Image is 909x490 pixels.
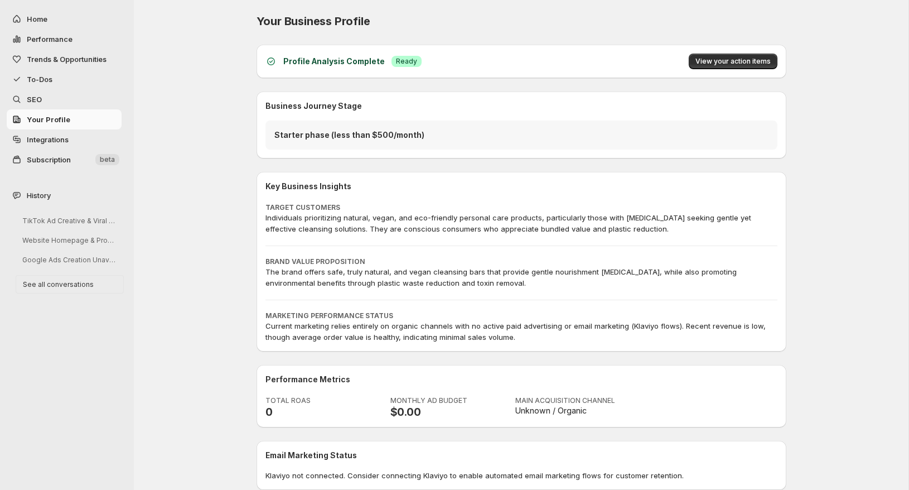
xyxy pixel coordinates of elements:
p: Current marketing relies entirely on organic channels with no active paid advertising or email ma... [265,320,777,343]
span: Performance [27,35,72,44]
span: History [27,190,51,201]
button: Trends & Opportunities [7,49,122,69]
span: SEO [27,95,42,104]
p: The brand offers safe, truly natural, and vegan cleansing bars that provide gentle nourishment [M... [265,266,777,289]
p: MAIN ACQUISITION CHANNEL [515,396,655,405]
p: TOTAL ROAS [265,396,377,405]
button: TikTok Ad Creative & Viral Script [16,212,124,229]
span: View your action items [695,57,771,66]
h3: Email Marketing Status [265,450,777,461]
span: Home [27,15,47,23]
button: Website Homepage & Product Page Audit [16,232,124,249]
button: Performance [7,29,122,49]
p: MARKETING PERFORMANCE STATUS [265,311,777,320]
button: Subscription [7,150,122,170]
p: Klaviyo not connected. Consider connecting Klaviyo to enable automated email marketing flows for ... [265,470,777,481]
p: 0 [265,405,377,419]
span: Ready [396,57,417,66]
p: Unknown / Organic [515,405,655,416]
p: $ 0.00 [390,405,502,419]
span: Your Profile [27,115,70,124]
h3: Business Journey Stage [265,100,777,112]
a: Your Profile [7,109,122,129]
a: SEO [7,89,122,109]
button: See all conversations [16,275,124,294]
h3: Performance Metrics [265,374,777,385]
button: View your action items [689,54,777,69]
span: Your Business Profile [257,15,370,28]
p: Starter phase (less than $500/month) [274,129,768,141]
span: Trends & Opportunities [27,55,107,64]
p: MONTHLY AD BUDGET [390,396,502,405]
button: Google Ads Creation Unavailable [16,251,124,268]
h3: Key Business Insights [265,181,777,192]
span: Integrations [27,135,69,144]
a: Integrations [7,129,122,150]
p: Individuals prioritizing natural, vegan, and eco-friendly personal care products, particularly th... [265,212,777,234]
span: beta [100,155,115,164]
button: To-Dos [7,69,122,89]
button: Home [7,9,122,29]
p: BRAND VALUE PROPOSITION [265,257,777,266]
span: Subscription [27,155,71,164]
span: To-Dos [27,75,52,84]
h3: Profile Analysis Complete [283,56,385,67]
p: TARGET CUSTOMERS [265,203,777,212]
